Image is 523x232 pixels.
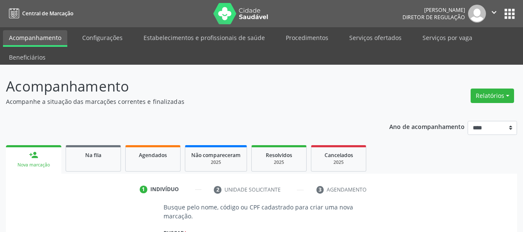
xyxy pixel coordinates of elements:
[471,89,514,103] button: Relatórios
[6,6,73,20] a: Central de Marcação
[343,30,408,45] a: Serviços ofertados
[402,14,465,21] span: Diretor de regulação
[489,8,499,17] i: 
[12,162,55,168] div: Nova marcação
[502,6,517,21] button: apps
[266,152,292,159] span: Resolvidos
[3,30,67,47] a: Acompanhamento
[6,76,364,97] p: Acompanhamento
[389,121,465,132] p: Ano de acompanhamento
[258,159,300,166] div: 2025
[3,50,52,65] a: Beneficiários
[85,152,101,159] span: Na fila
[138,30,271,45] a: Estabelecimentos e profissionais de saúde
[402,6,465,14] div: [PERSON_NAME]
[22,10,73,17] span: Central de Marcação
[280,30,334,45] a: Procedimentos
[417,30,478,45] a: Serviços por vaga
[191,159,241,166] div: 2025
[468,5,486,23] img: img
[325,152,353,159] span: Cancelados
[164,203,359,221] p: Busque pelo nome, código ou CPF cadastrado para criar uma nova marcação.
[150,186,179,193] div: Indivíduo
[317,159,360,166] div: 2025
[486,5,502,23] button: 
[6,97,364,106] p: Acompanhe a situação das marcações correntes e finalizadas
[191,152,241,159] span: Não compareceram
[29,150,38,160] div: person_add
[76,30,129,45] a: Configurações
[140,186,147,193] div: 1
[139,152,167,159] span: Agendados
